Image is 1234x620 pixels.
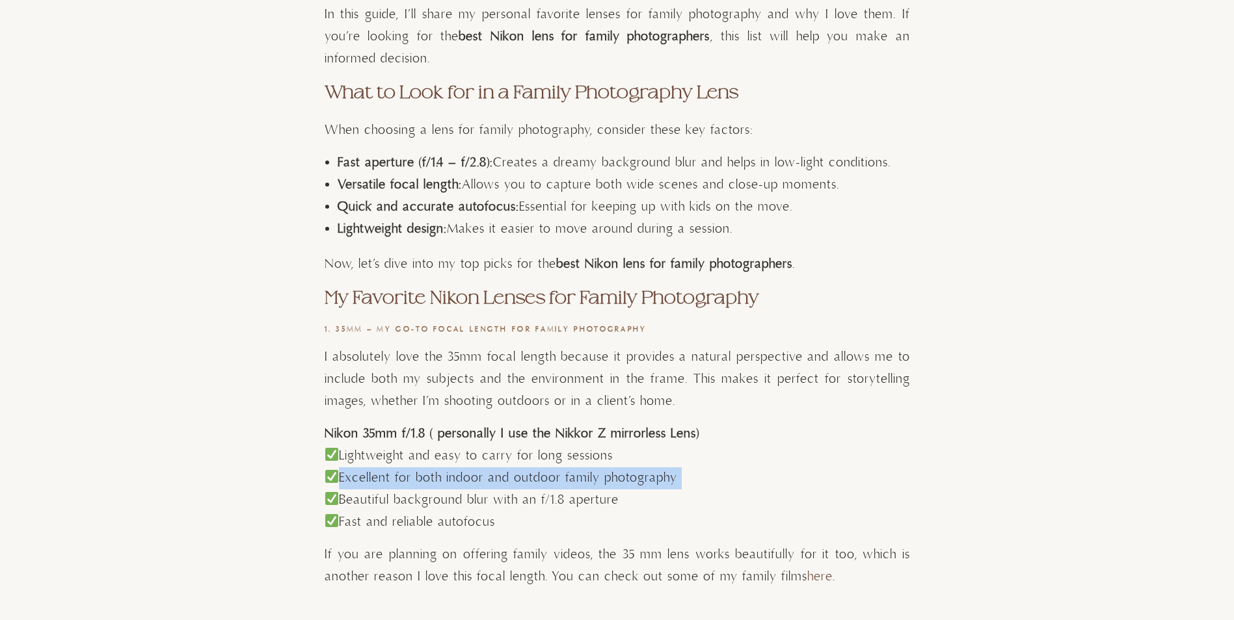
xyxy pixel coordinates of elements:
strong: Nikon 35mm f/1.8 ( personally I use the Nikkor Z mirrorless Lens) [325,426,699,442]
strong: What to Look for in a Family Photography Lens [325,83,738,102]
strong: 1. 35mm – My Go-To Focal Length for Family Photography [325,325,647,334]
a: here [807,569,833,585]
p: Lightweight and easy to carry for long sessions Excellent for both indoor and outdoor family phot... [325,445,910,534]
strong: Fast aperture (f/1.4 – f/2.8): [338,155,493,171]
li: Allows you to capture both wide scenes and close-up moments. [338,174,910,196]
img: ✅ [325,448,338,461]
li: Makes it easier to move around during a session. [338,218,910,240]
p: In this guide, I’ll share my personal favorite lenses for family photography and why I love them.... [325,4,910,70]
p: I absolutely love the 35mm focal length because it provides a natural perspective and allows me t... [325,346,910,413]
img: ✅ [325,470,338,483]
strong: My Favorite Nikon Lenses for Family Photography [325,288,759,307]
strong: best Nikon lens for family photographers [556,256,792,272]
img: ✅ [325,514,338,527]
strong: Versatile focal length: [338,177,462,193]
strong: Lightweight design: [338,221,447,237]
p: When choosing a lens for family photography, consider these key factors: [325,120,910,142]
li: Creates a dreamy background blur and helps in low-light conditions. [338,152,910,174]
img: ✅ [325,492,338,505]
p: If you are planning on offering family videos, the 35 mm lens works beautifully for it too, which... [325,544,910,588]
li: Essential for keeping up with kids on the move. [338,196,910,218]
p: Now, let’s dive into my top picks for the . [325,253,910,276]
strong: Quick and accurate autofocus: [338,199,519,215]
strong: best Nikon lens for family photographers [459,29,710,45]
